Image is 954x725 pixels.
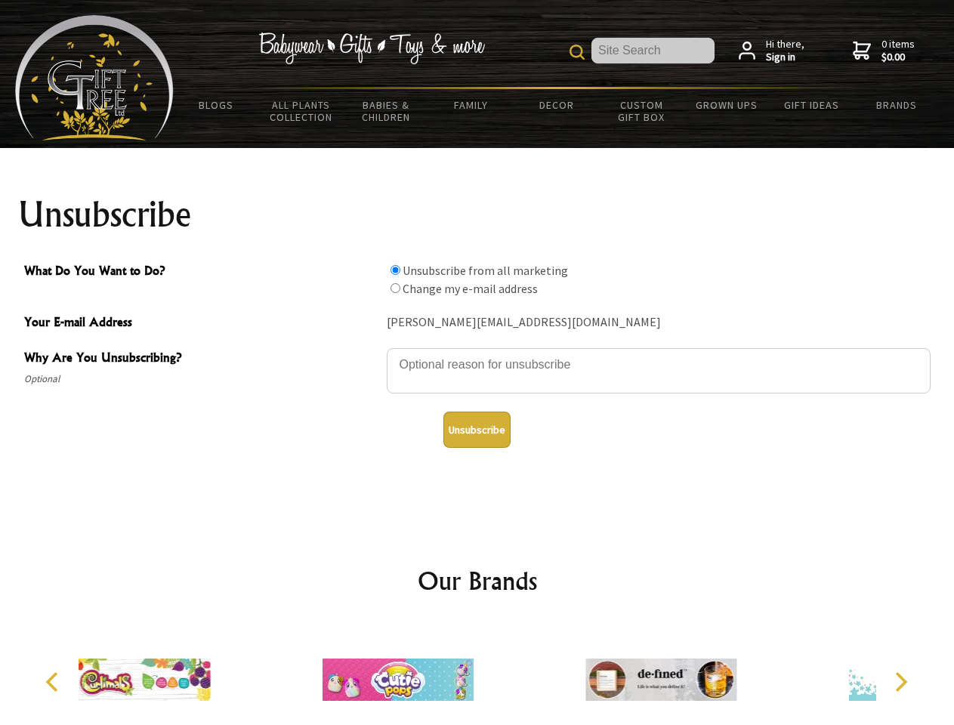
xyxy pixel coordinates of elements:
[881,37,915,64] span: 0 items
[344,89,429,133] a: Babies & Children
[30,563,925,599] h2: Our Brands
[854,89,940,121] a: Brands
[766,51,804,64] strong: Sign in
[769,89,854,121] a: Gift Ideas
[884,665,917,699] button: Next
[514,89,599,121] a: Decor
[403,281,538,296] label: Change my e-mail address
[24,370,379,388] span: Optional
[387,311,931,335] div: [PERSON_NAME][EMAIL_ADDRESS][DOMAIN_NAME]
[403,263,568,278] label: Unsubscribe from all marketing
[684,89,769,121] a: Grown Ups
[591,38,715,63] input: Site Search
[391,265,400,275] input: What Do You Want to Do?
[24,313,379,335] span: Your E-mail Address
[570,45,585,60] img: product search
[24,348,379,370] span: Why Are You Unsubscribing?
[387,348,931,393] textarea: Why Are You Unsubscribing?
[443,412,511,448] button: Unsubscribe
[853,38,915,64] a: 0 items$0.00
[258,32,485,64] img: Babywear - Gifts - Toys & more
[599,89,684,133] a: Custom Gift Box
[24,261,379,283] span: What Do You Want to Do?
[18,196,937,233] h1: Unsubscribe
[38,665,71,699] button: Previous
[259,89,344,133] a: All Plants Collection
[881,51,915,64] strong: $0.00
[174,89,259,121] a: BLOGS
[766,38,804,64] span: Hi there,
[429,89,514,121] a: Family
[15,15,174,140] img: Babyware - Gifts - Toys and more...
[391,283,400,293] input: What Do You Want to Do?
[739,38,804,64] a: Hi there,Sign in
